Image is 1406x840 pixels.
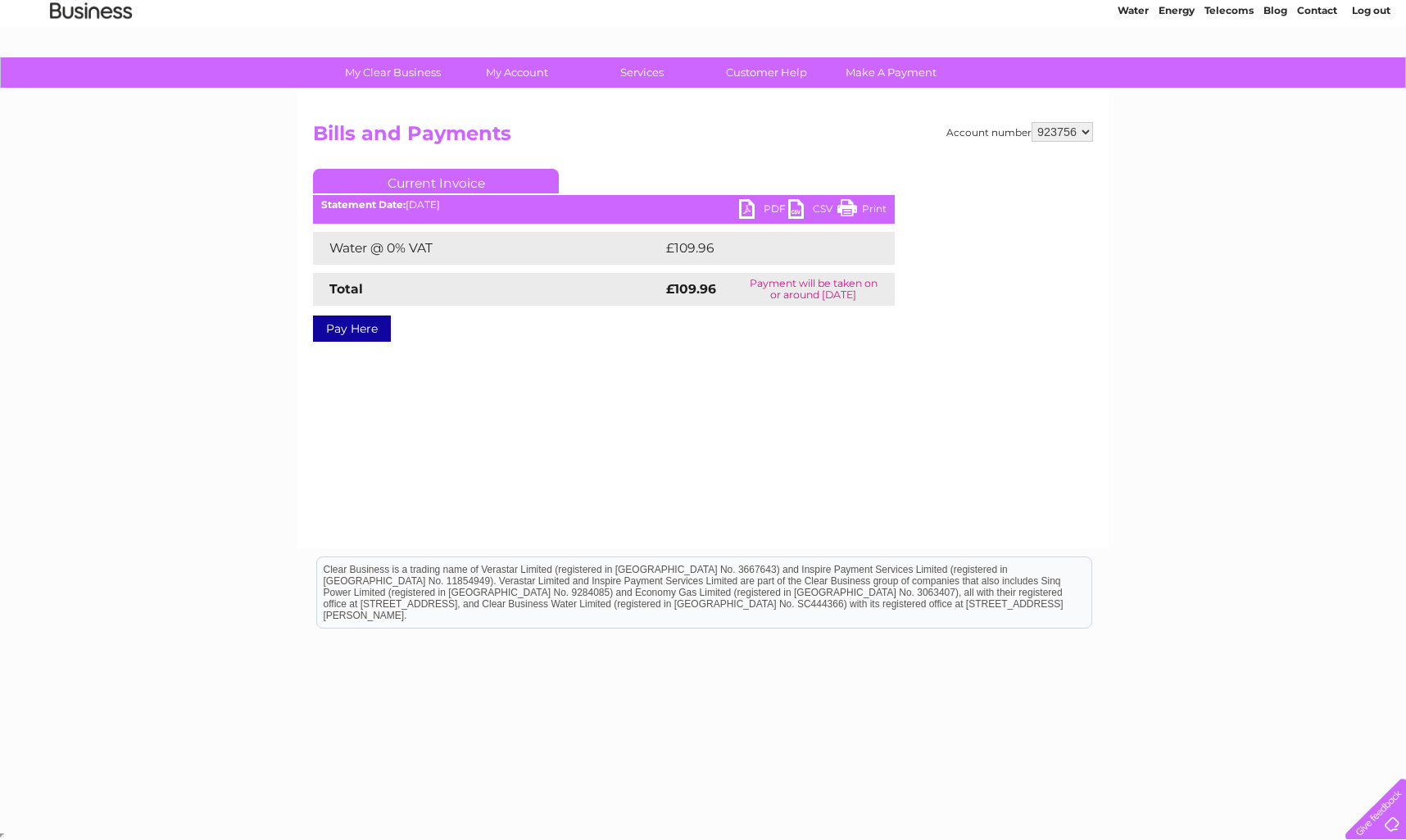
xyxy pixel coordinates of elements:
[699,57,834,88] a: Customer Help
[837,199,887,223] a: Print
[1297,70,1337,82] a: Contact
[317,9,1091,79] div: Clear Business is a trading name of Verastar Limited (registered in [GEOGRAPHIC_DATA] No. 3667643...
[1118,70,1149,82] a: Water
[1263,70,1287,82] a: Blog
[1352,70,1390,82] a: Log out
[313,169,559,193] a: Current Invoice
[666,281,716,297] strong: £109.96
[313,199,895,211] div: [DATE]
[313,232,662,265] td: Water @ 0% VAT
[313,122,1093,153] h2: Bills and Payments
[450,57,585,88] a: My Account
[788,199,837,223] a: CSV
[49,43,133,93] img: logo.png
[739,199,788,223] a: PDF
[1204,70,1254,82] a: Telecoms
[1097,8,1210,29] a: 0333 014 3131
[574,57,710,88] a: Services
[823,57,959,88] a: Make A Payment
[1159,70,1195,82] a: Energy
[325,57,460,88] a: My Clear Business
[946,122,1093,142] div: Account number
[329,281,363,297] strong: Total
[662,232,865,265] td: £109.96
[313,316,391,342] a: Pay Here
[732,273,895,306] td: Payment will be taken on or around [DATE]
[321,198,406,211] b: Statement Date:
